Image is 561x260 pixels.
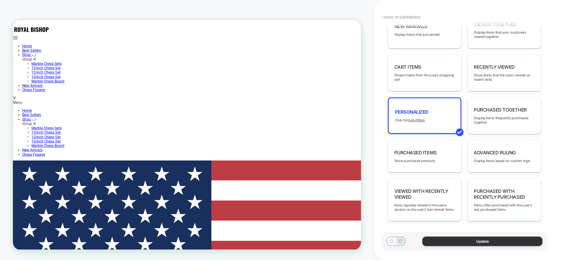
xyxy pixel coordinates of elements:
[12,91,43,97] a: Chess Figures
[379,12,424,22] button: < Back to experience
[25,56,65,62] a: Marble Chess Sets
[395,118,425,122] span: Click for
[25,73,63,79] a: 10-Inch Chess Set
[474,150,516,156] span: Advanced Ruling
[474,21,517,27] span: Viewed Together
[474,203,535,212] span: Items often purchased with the user's last purchased items
[394,188,455,200] span: Viewed with Recently Viewed
[408,118,425,122] u: more filters
[474,30,535,39] span: Display items that your customers viewed together
[12,50,26,56] back-menu: Shop
[12,177,43,183] a: Chess Figures
[25,153,63,159] a: 12-Inch Chess Set
[12,130,29,136] a: Shop
[474,73,535,82] span: Show items that the users viewed on recent visits
[394,32,440,37] span: Display items that just arrived
[12,32,25,38] a: Home
[12,85,39,91] a: New Arrivals
[394,64,421,70] span: Cart Items
[12,136,26,142] back-menu: Shop
[12,44,29,50] a: Shop
[422,237,543,246] button: Update
[394,73,455,82] span: Present items from the users shopping cart
[394,150,437,156] span: Purchased Items
[25,165,68,171] a: Marble Chess Board
[12,124,38,130] a: Best Sellers
[394,159,435,163] span: Show purchased products
[25,62,63,67] a: 15-Inch Chess Set
[25,159,63,165] a: 10-Inch Chess Set
[474,188,535,200] span: Purchased with Recently Purchased
[394,23,427,29] span: New Arrivals
[395,109,429,115] span: personalized
[25,79,68,85] a: Marble Chess Board
[12,118,25,124] a: Home
[12,44,24,50] span: Shop
[474,64,515,70] span: Recently Viewed
[474,116,535,124] span: Display items frequently purchased together
[12,38,38,44] a: Best Sellers
[474,107,527,113] span: Purchased Together
[25,67,63,73] a: 12-Inch Chess Set
[12,130,24,136] span: Shop
[25,142,65,148] a: Marble Chess Sets
[394,203,455,212] span: Items typically viewed in the same session as the user's last viewed items
[25,148,63,153] a: 15-Inch Chess Set
[12,171,39,177] a: New Arrivals
[474,159,531,163] span: Display items based on custom logic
